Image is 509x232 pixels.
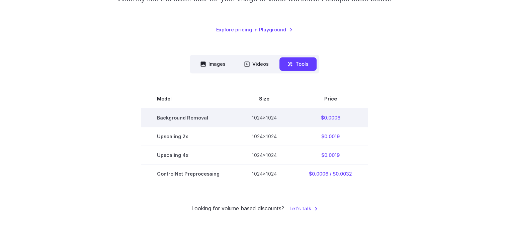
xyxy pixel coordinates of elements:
th: Size [236,89,293,108]
td: ControlNet Preprocessing [141,164,236,183]
th: Price [293,89,368,108]
td: $0.0019 [293,127,368,146]
a: Explore pricing in Playground [216,26,293,33]
td: Upscaling 4x [141,146,236,164]
td: $0.0006 [293,108,368,127]
td: $0.0019 [293,146,368,164]
td: Background Removal [141,108,236,127]
td: $0.0006 / $0.0032 [293,164,368,183]
button: Videos [236,57,277,70]
th: Model [141,89,236,108]
a: Let's talk [289,205,318,212]
td: 1024x1024 [236,146,293,164]
td: Upscaling 2x [141,127,236,146]
td: 1024x1024 [236,127,293,146]
td: 1024x1024 [236,164,293,183]
button: Tools [279,57,317,70]
small: Looking for volume based discounts? [191,204,284,213]
td: 1024x1024 [236,108,293,127]
button: Images [192,57,234,70]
